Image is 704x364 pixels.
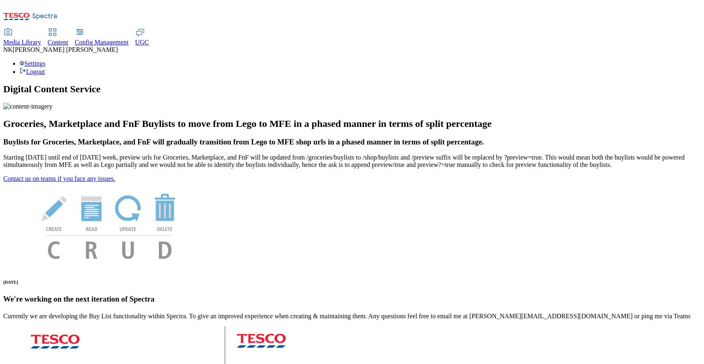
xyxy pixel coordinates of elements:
h1: Digital Content Service [3,84,701,95]
p: Currently we are developing the Buy List functionality within Spectra. To give an improved experi... [3,313,701,320]
h3: We're working on the next iteration of Spectra [3,295,701,304]
p: Starting [DATE] until end of [DATE] week, preview urls for Groceries, Marketplace, and FnF will b... [3,154,701,169]
span: UGC [135,39,149,46]
a: Settings [20,60,46,67]
img: News Image [3,182,215,268]
a: Media Library [3,29,41,46]
span: Media Library [3,39,41,46]
span: NK [3,46,13,53]
a: UGC [135,29,149,46]
img: content-imagery [3,103,53,110]
h6: [DATE] [3,280,701,284]
h3: Buylists for Groceries, Marketplace, and FnF will gradually transition from Lego to MFE shop urls... [3,138,701,146]
span: Config Management [75,39,129,46]
a: Logout [20,68,45,75]
a: Contact us on teams if you face any issues. [3,175,115,182]
h2: Groceries, Marketplace and FnF Buylists to move from Lego to MFE in a phased manner in terms of s... [3,118,701,129]
span: Content [48,39,68,46]
a: Content [48,29,68,46]
span: [PERSON_NAME] [PERSON_NAME] [13,46,118,53]
a: Config Management [75,29,129,46]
